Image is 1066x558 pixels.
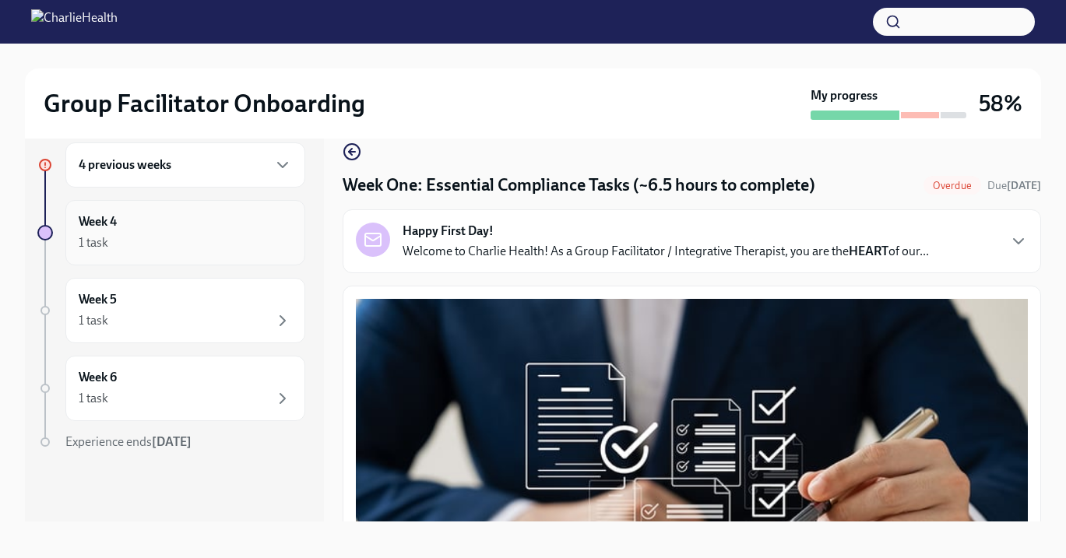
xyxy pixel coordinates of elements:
[37,356,305,421] a: Week 61 task
[979,89,1022,118] h3: 58%
[65,434,192,449] span: Experience ends
[79,156,171,174] h6: 4 previous weeks
[987,178,1041,193] span: August 11th, 2025 07:00
[811,87,878,104] strong: My progress
[79,312,108,329] div: 1 task
[343,174,815,197] h4: Week One: Essential Compliance Tasks (~6.5 hours to complete)
[987,179,1041,192] span: Due
[65,142,305,188] div: 4 previous weeks
[924,180,981,191] span: Overdue
[79,291,117,308] h6: Week 5
[152,434,192,449] strong: [DATE]
[79,213,117,230] h6: Week 4
[79,234,108,251] div: 1 task
[1007,179,1041,192] strong: [DATE]
[403,243,929,260] p: Welcome to Charlie Health! As a Group Facilitator / Integrative Therapist, you are the of our...
[849,244,888,258] strong: HEART
[403,223,494,240] strong: Happy First Day!
[37,200,305,265] a: Week 41 task
[79,369,117,386] h6: Week 6
[79,390,108,407] div: 1 task
[44,88,365,119] h2: Group Facilitator Onboarding
[37,278,305,343] a: Week 51 task
[31,9,118,34] img: CharlieHealth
